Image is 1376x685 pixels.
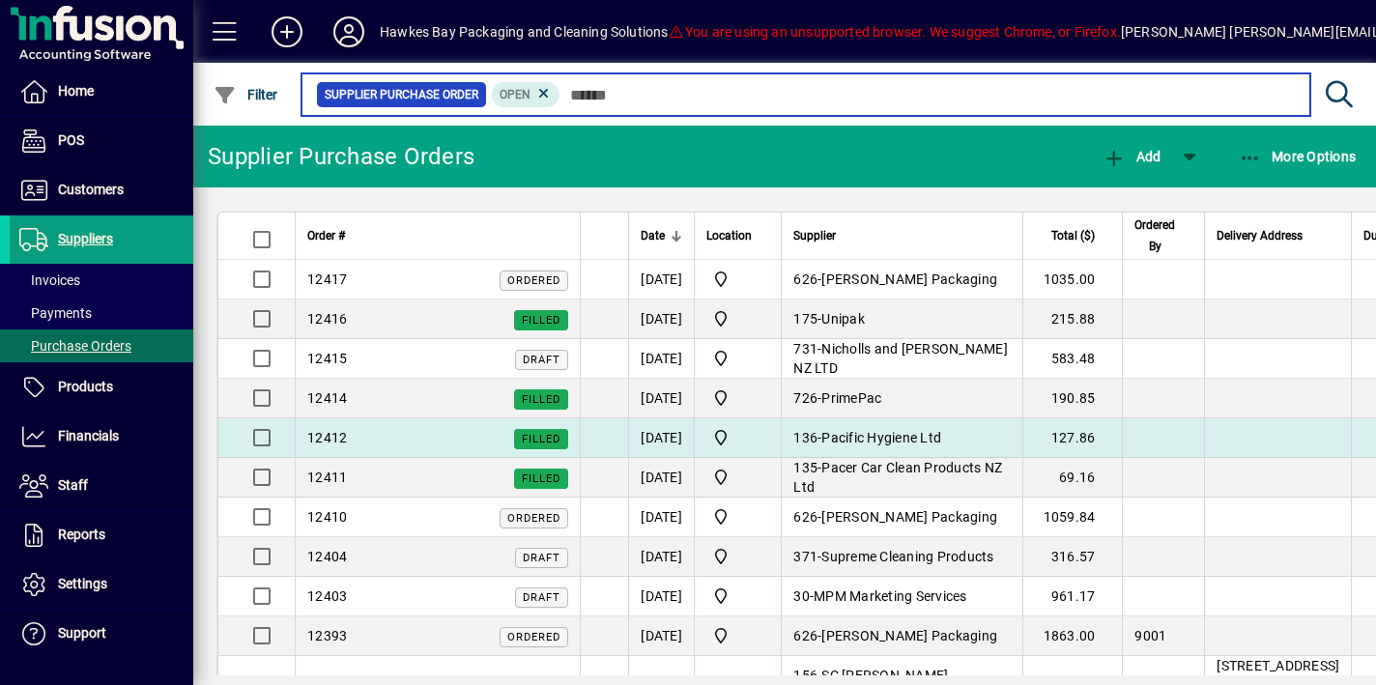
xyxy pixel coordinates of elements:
div: Order # [307,225,568,246]
span: 726 [793,390,817,406]
span: Open [500,88,530,101]
span: 731 [793,341,817,357]
a: Settings [10,560,193,609]
button: Filter [209,77,283,112]
span: 136 [793,430,817,445]
div: Hawkes Bay Packaging and Cleaning Solutions [380,16,669,47]
span: Pacer Car Clean Products NZ Ltd [793,460,1002,495]
span: 9001 [1134,628,1166,643]
button: More Options [1234,139,1362,174]
td: [DATE] [628,339,694,379]
span: Filled [522,433,560,445]
td: - [781,616,1022,656]
span: 12410 [307,509,347,525]
span: Central [706,268,769,291]
span: Add [1103,149,1161,164]
span: More Options [1239,149,1357,164]
span: Home [58,83,94,99]
span: 12417 [307,271,347,287]
td: 1863.00 [1022,616,1122,656]
td: [DATE] [628,260,694,300]
span: Ordered [507,512,560,525]
td: - [781,537,1022,577]
a: Financials [10,413,193,461]
span: MPM Marketing Services [814,588,967,604]
span: Location [706,225,752,246]
td: [DATE] [628,577,694,616]
span: Payments [19,305,92,321]
span: 12416 [307,311,347,327]
td: - [781,339,1022,379]
span: Support [58,625,106,641]
span: Invoices [19,272,80,288]
td: - [781,577,1022,616]
span: 12414 [307,390,347,406]
span: Purchase Orders [19,338,131,354]
span: 371 [793,549,817,564]
span: Reports [58,527,105,542]
span: Delivery Address [1217,225,1303,246]
button: Profile [318,14,380,49]
span: POS [58,132,84,148]
span: Unipak [821,311,865,327]
mat-chip: Completion Status: Open [492,82,560,107]
span: You are using an unsupported browser. We suggest Chrome, or Firefox. [669,24,1121,40]
div: Supplier [793,225,1011,246]
span: Central [706,307,769,330]
td: [DATE] [628,418,694,458]
div: Supplier Purchase Orders [208,141,474,172]
span: 626 [793,509,817,525]
span: Central [706,466,769,489]
span: Pacific Hygiene Ltd [821,430,941,445]
span: Products [58,379,113,394]
a: Home [10,68,193,116]
span: Supplier Purchase Order [325,85,478,104]
span: 626 [793,628,817,643]
button: Add [256,14,318,49]
span: 12404 [307,549,347,564]
div: Date [641,225,682,246]
span: Ordered By [1134,214,1175,257]
span: Draft [523,591,560,604]
span: Ordered [507,274,560,287]
a: Staff [10,462,193,510]
a: Customers [10,166,193,214]
span: Central [706,347,769,370]
a: Products [10,363,193,412]
a: POS [10,117,193,165]
span: 175 [793,311,817,327]
a: Invoices [10,264,193,297]
td: - [781,498,1022,537]
span: 12411 [307,470,347,485]
span: 12393 [307,628,347,643]
span: Central [706,386,769,410]
span: Supplier [793,225,836,246]
span: Filled [522,472,560,485]
span: Filled [522,393,560,406]
span: Filled [522,314,560,327]
span: Supreme Cleaning Products [821,549,993,564]
td: 583.48 [1022,339,1122,379]
td: - [781,300,1022,339]
span: Draft [523,552,560,564]
a: Purchase Orders [10,329,193,362]
span: Financials [58,428,119,443]
td: 215.88 [1022,300,1122,339]
td: [DATE] [628,498,694,537]
span: [PERSON_NAME] Packaging [821,628,997,643]
span: Central [706,624,769,647]
span: 135 [793,460,817,475]
span: Nicholls and [PERSON_NAME] NZ LTD [793,341,1008,376]
span: Order # [307,225,345,246]
span: Central [706,426,769,449]
span: PrimePac [821,390,881,406]
span: Ordered [507,631,560,643]
td: [DATE] [628,616,694,656]
div: Total ($) [1035,225,1112,246]
a: Payments [10,297,193,329]
button: Add [1098,139,1165,174]
td: 127.86 [1022,418,1122,458]
span: Filter [214,87,278,102]
a: Support [10,610,193,658]
td: [DATE] [628,458,694,498]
